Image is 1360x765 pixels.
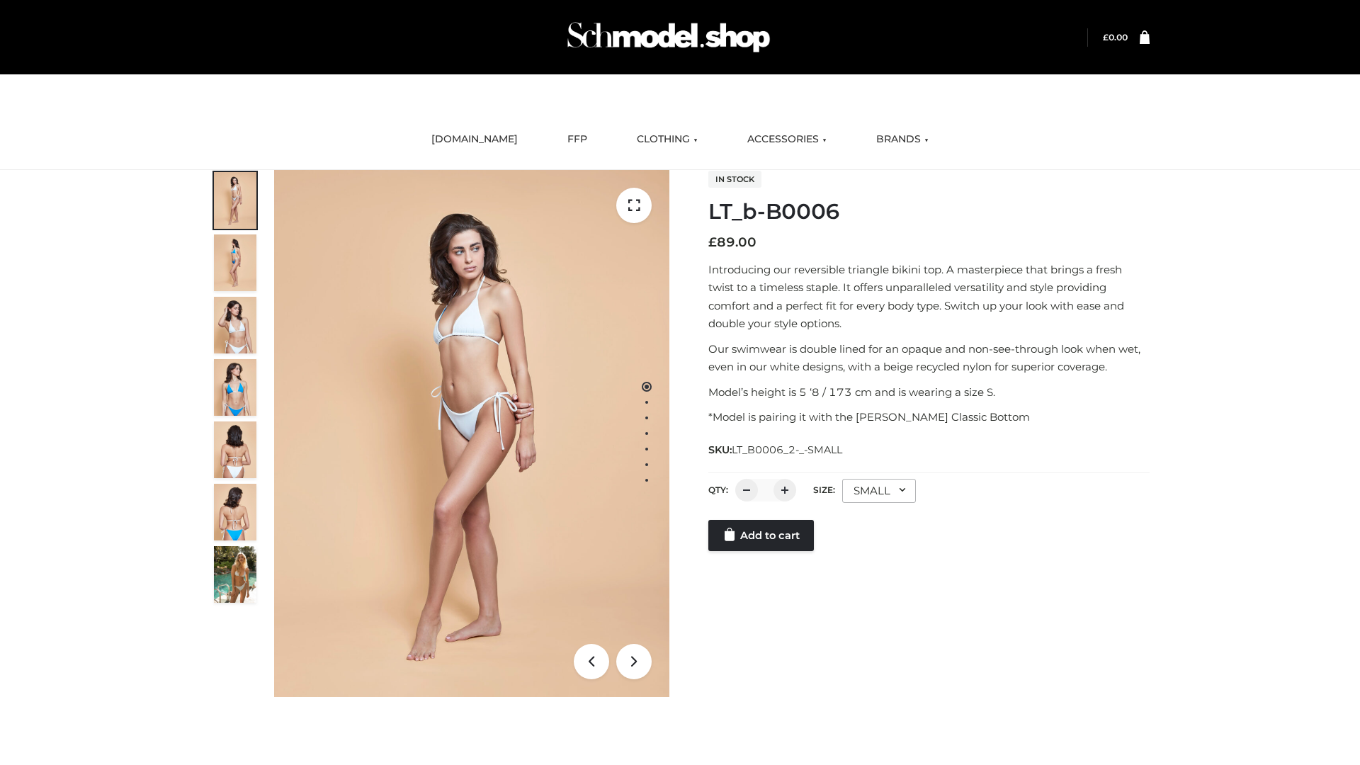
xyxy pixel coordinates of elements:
img: ArielClassicBikiniTop_CloudNine_AzureSky_OW114ECO_3-scaled.jpg [214,297,256,353]
img: ArielClassicBikiniTop_CloudNine_AzureSky_OW114ECO_1 [274,170,669,697]
h1: LT_b-B0006 [708,199,1150,225]
bdi: 0.00 [1103,32,1128,42]
p: Our swimwear is double lined for an opaque and non-see-through look when wet, even in our white d... [708,340,1150,376]
span: £ [708,234,717,250]
a: FFP [557,124,598,155]
a: BRANDS [866,124,939,155]
img: ArielClassicBikiniTop_CloudNine_AzureSky_OW114ECO_7-scaled.jpg [214,421,256,478]
p: *Model is pairing it with the [PERSON_NAME] Classic Bottom [708,408,1150,426]
span: LT_B0006_2-_-SMALL [732,443,842,456]
a: £0.00 [1103,32,1128,42]
bdi: 89.00 [708,234,756,250]
img: ArielClassicBikiniTop_CloudNine_AzureSky_OW114ECO_4-scaled.jpg [214,359,256,416]
p: Introducing our reversible triangle bikini top. A masterpiece that brings a fresh twist to a time... [708,261,1150,333]
img: ArielClassicBikiniTop_CloudNine_AzureSky_OW114ECO_2-scaled.jpg [214,234,256,291]
label: QTY: [708,484,728,495]
label: Size: [813,484,835,495]
a: ACCESSORIES [737,124,837,155]
a: CLOTHING [626,124,708,155]
img: Arieltop_CloudNine_AzureSky2.jpg [214,546,256,603]
a: [DOMAIN_NAME] [421,124,528,155]
span: SKU: [708,441,844,458]
img: ArielClassicBikiniTop_CloudNine_AzureSky_OW114ECO_1-scaled.jpg [214,172,256,229]
img: ArielClassicBikiniTop_CloudNine_AzureSky_OW114ECO_8-scaled.jpg [214,484,256,540]
span: £ [1103,32,1109,42]
a: Add to cart [708,520,814,551]
div: SMALL [842,479,916,503]
p: Model’s height is 5 ‘8 / 173 cm and is wearing a size S. [708,383,1150,402]
img: Schmodel Admin 964 [562,9,775,65]
span: In stock [708,171,761,188]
